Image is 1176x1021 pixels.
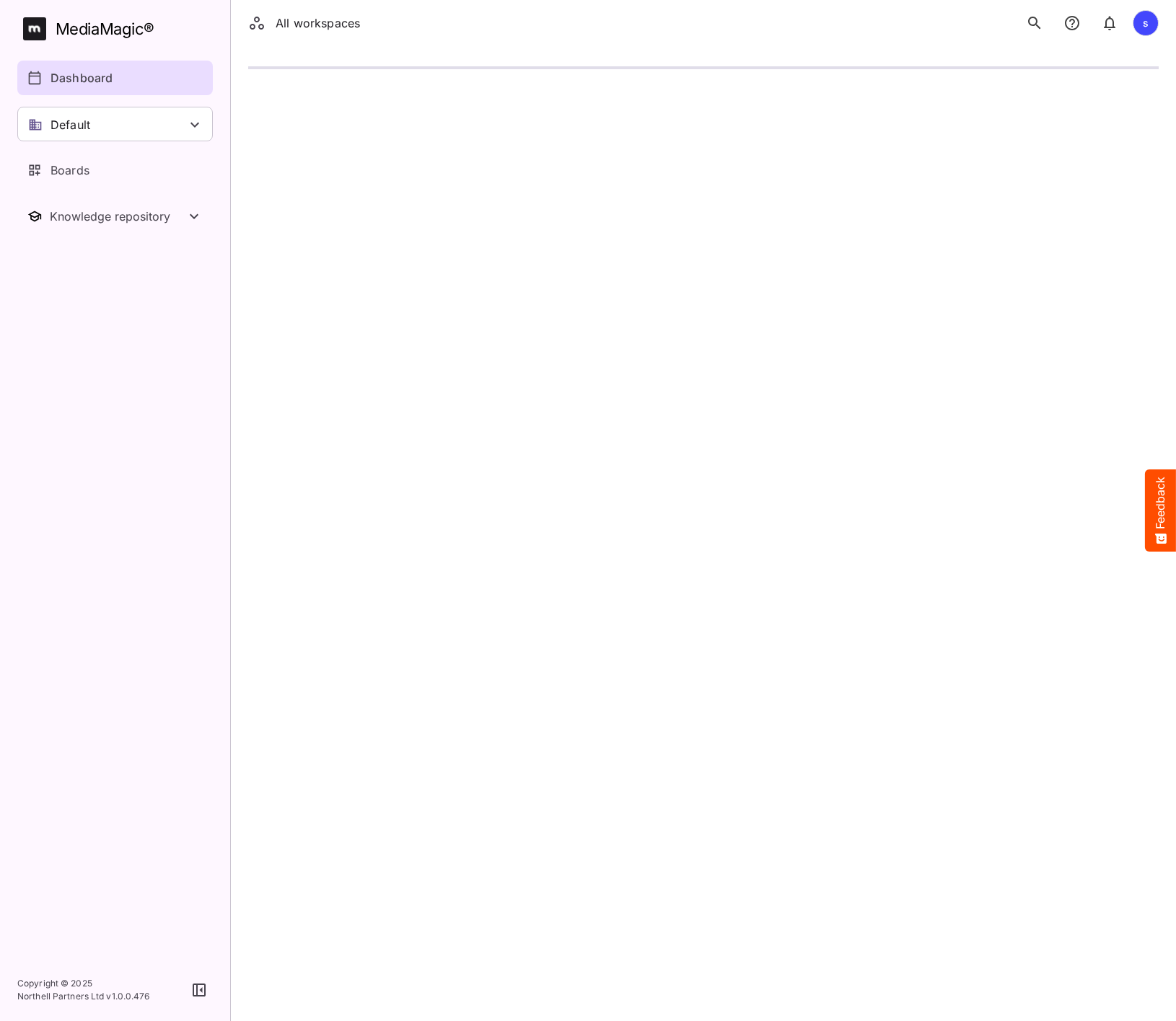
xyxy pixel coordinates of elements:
p: Northell Partners Ltd v 1.0.0.476 [17,990,150,1003]
nav: Knowledge repository [17,199,213,234]
button: notifications [1095,9,1124,37]
p: Boards [51,162,89,179]
a: Boards [17,153,213,187]
p: Dashboard [51,69,113,87]
div: MediaMagic ® [56,17,154,41]
p: Copyright © 2025 [17,977,150,990]
div: Knowledge repository [50,209,185,224]
button: Feedback [1145,469,1176,552]
a: MediaMagic® [23,17,213,40]
p: Default [51,116,90,133]
a: Dashboard [17,61,213,95]
button: search [1020,9,1049,37]
button: notifications [1058,9,1087,37]
div: s [1133,10,1159,36]
button: Toggle Knowledge repository [17,199,213,234]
